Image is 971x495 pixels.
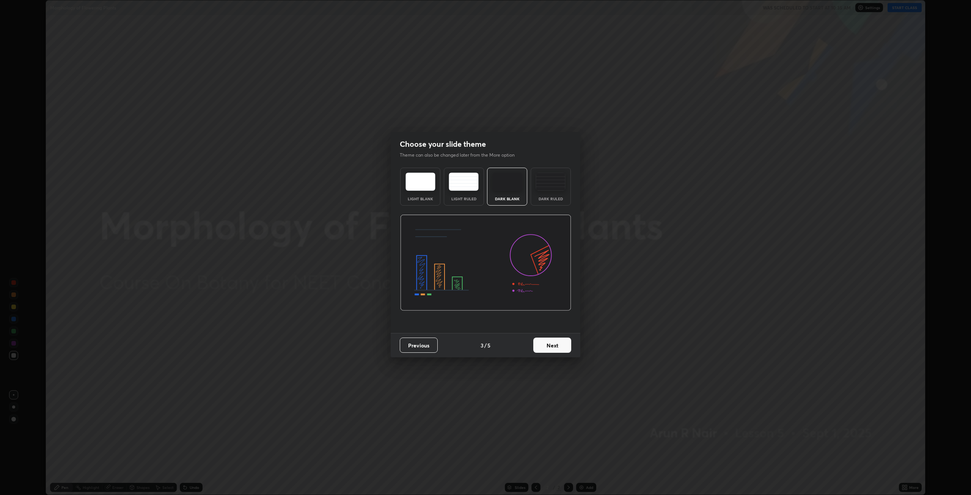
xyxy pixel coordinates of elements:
img: lightTheme.e5ed3b09.svg [405,173,435,191]
div: Dark Blank [492,197,522,201]
h4: 5 [487,341,490,349]
img: darkRuledTheme.de295e13.svg [536,173,566,191]
button: Previous [400,338,438,353]
img: lightRuledTheme.5fabf969.svg [449,173,479,191]
div: Light Blank [405,197,435,201]
img: darkThemeBanner.d06ce4a2.svg [400,215,571,311]
h2: Choose your slide theme [400,139,486,149]
div: Light Ruled [449,197,479,201]
p: Theme can also be changed later from the More option [400,152,523,159]
h4: 3 [481,341,484,349]
button: Next [533,338,571,353]
div: Dark Ruled [536,197,566,201]
img: darkTheme.f0cc69e5.svg [492,173,522,191]
h4: / [484,341,487,349]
